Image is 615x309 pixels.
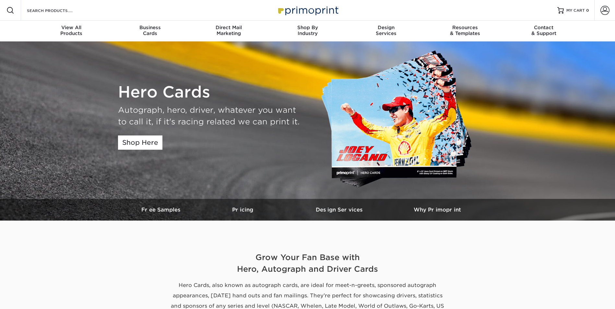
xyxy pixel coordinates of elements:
a: Shop ByIndustry [268,21,347,41]
a: Why Primoprint [389,199,486,221]
h2: Grow Your Fan Base with Hero, Autograph and Driver Cards [118,252,497,275]
div: Autograph, hero, driver, whatever you want to call it, if it's racing related we can print it. [118,104,303,128]
a: Shop Here [118,135,162,150]
a: Contact& Support [504,21,583,41]
a: BusinessCards [111,21,189,41]
a: Pricing [194,199,291,221]
a: Design Services [291,199,389,221]
a: Free Samples [129,199,194,221]
span: Direct Mail [189,25,268,30]
div: & Support [504,25,583,36]
img: Primoprint [275,3,340,17]
span: 0 [586,8,589,13]
h3: Design Services [291,207,389,213]
span: MY CART [566,8,585,13]
div: & Templates [426,25,504,36]
img: Custom Hero Cards [321,49,479,191]
h3: Why Primoprint [389,207,486,213]
input: SEARCH PRODUCTS..... [26,6,89,14]
div: Cards [111,25,189,36]
div: Marketing [189,25,268,36]
span: Business [111,25,189,30]
h3: Free Samples [129,207,194,213]
a: View AllProducts [32,21,111,41]
a: Direct MailMarketing [189,21,268,41]
span: Design [347,25,426,30]
a: DesignServices [347,21,426,41]
div: Services [347,25,426,36]
div: Products [32,25,111,36]
h1: Hero Cards [118,83,303,102]
h3: Pricing [194,207,291,213]
span: Contact [504,25,583,30]
span: Shop By [268,25,347,30]
a: Resources& Templates [426,21,504,41]
span: View All [32,25,111,30]
span: Resources [426,25,504,30]
div: Industry [268,25,347,36]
